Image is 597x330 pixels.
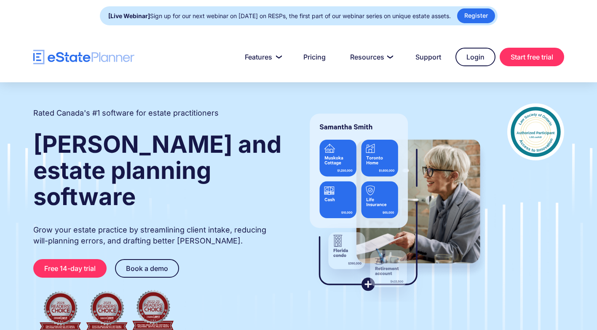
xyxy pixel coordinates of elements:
[405,49,451,65] a: Support
[33,50,134,65] a: home
[500,48,564,66] a: Start free trial
[33,108,219,119] h2: Rated Canada's #1 software for estate practitioners
[108,12,150,19] strong: [Live Webinar]
[455,48,495,66] a: Login
[235,49,289,65] a: Features
[457,8,495,23] a: Register
[108,10,451,22] div: Sign up for our next webinar on [DATE] on RESPs, the first part of our webinar series on unique e...
[33,130,281,211] strong: [PERSON_NAME] and estate planning software
[293,49,336,65] a: Pricing
[115,259,179,278] a: Book a demo
[340,49,401,65] a: Resources
[300,103,490,302] img: estate planner showing wills to their clients, using eState Planner, a leading estate planning so...
[33,225,283,246] p: Grow your estate practice by streamlining client intake, reducing will-planning errors, and draft...
[33,259,107,278] a: Free 14-day trial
